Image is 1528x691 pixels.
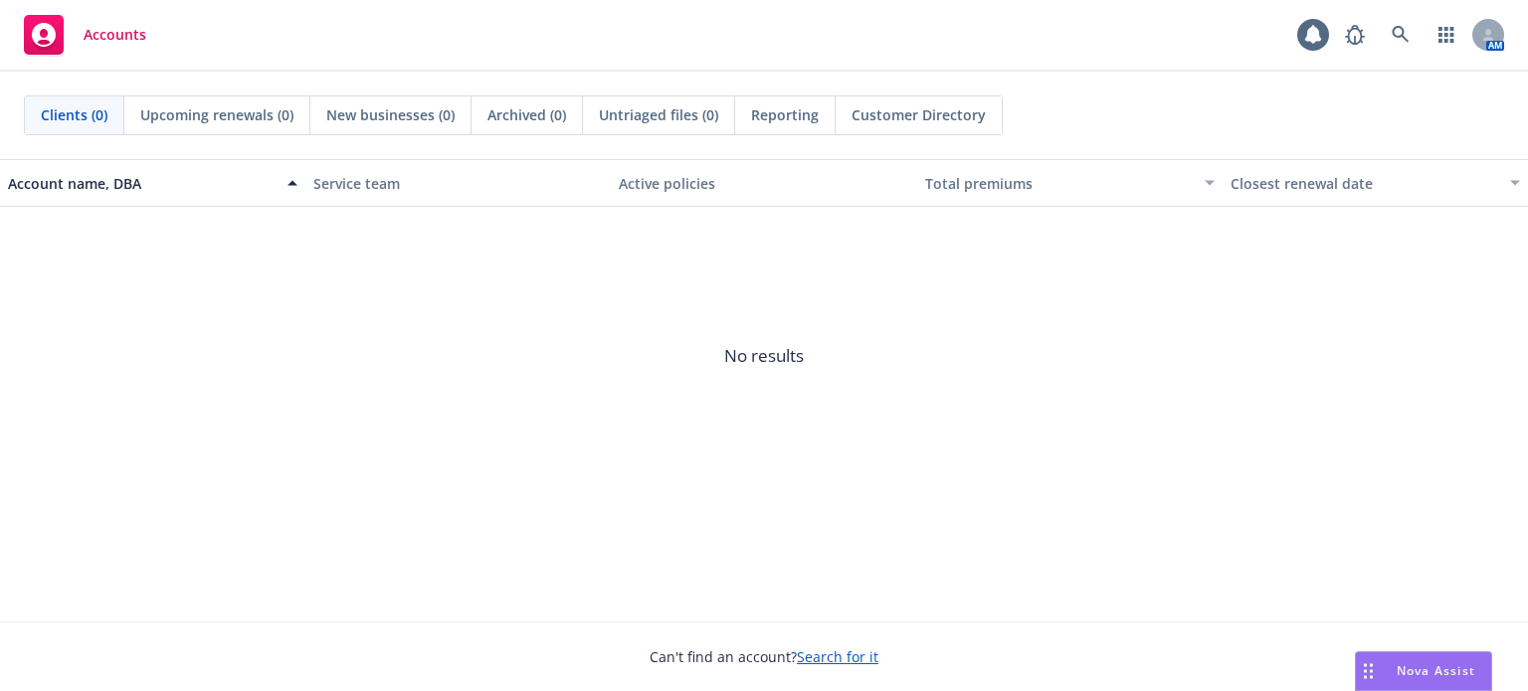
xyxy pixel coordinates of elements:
[8,173,276,194] div: Account name, DBA
[917,159,1223,207] button: Total premiums
[751,104,819,125] span: Reporting
[1355,651,1492,691] button: Nova Assist
[84,27,146,43] span: Accounts
[1335,15,1375,55] a: Report a Bug
[305,159,611,207] button: Service team
[599,104,718,125] span: Untriaged files (0)
[611,159,916,207] button: Active policies
[619,173,908,194] div: Active policies
[41,104,107,125] span: Clients (0)
[1397,662,1475,679] span: Nova Assist
[1223,159,1528,207] button: Closest renewal date
[852,104,986,125] span: Customer Directory
[1381,15,1421,55] a: Search
[140,104,293,125] span: Upcoming renewals (0)
[650,646,878,667] span: Can't find an account?
[1356,652,1381,690] div: Drag to move
[1231,173,1498,194] div: Closest renewal date
[326,104,455,125] span: New businesses (0)
[925,173,1193,194] div: Total premiums
[1427,15,1466,55] a: Switch app
[797,647,878,666] a: Search for it
[487,104,566,125] span: Archived (0)
[16,7,154,63] a: Accounts
[313,173,603,194] div: Service team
